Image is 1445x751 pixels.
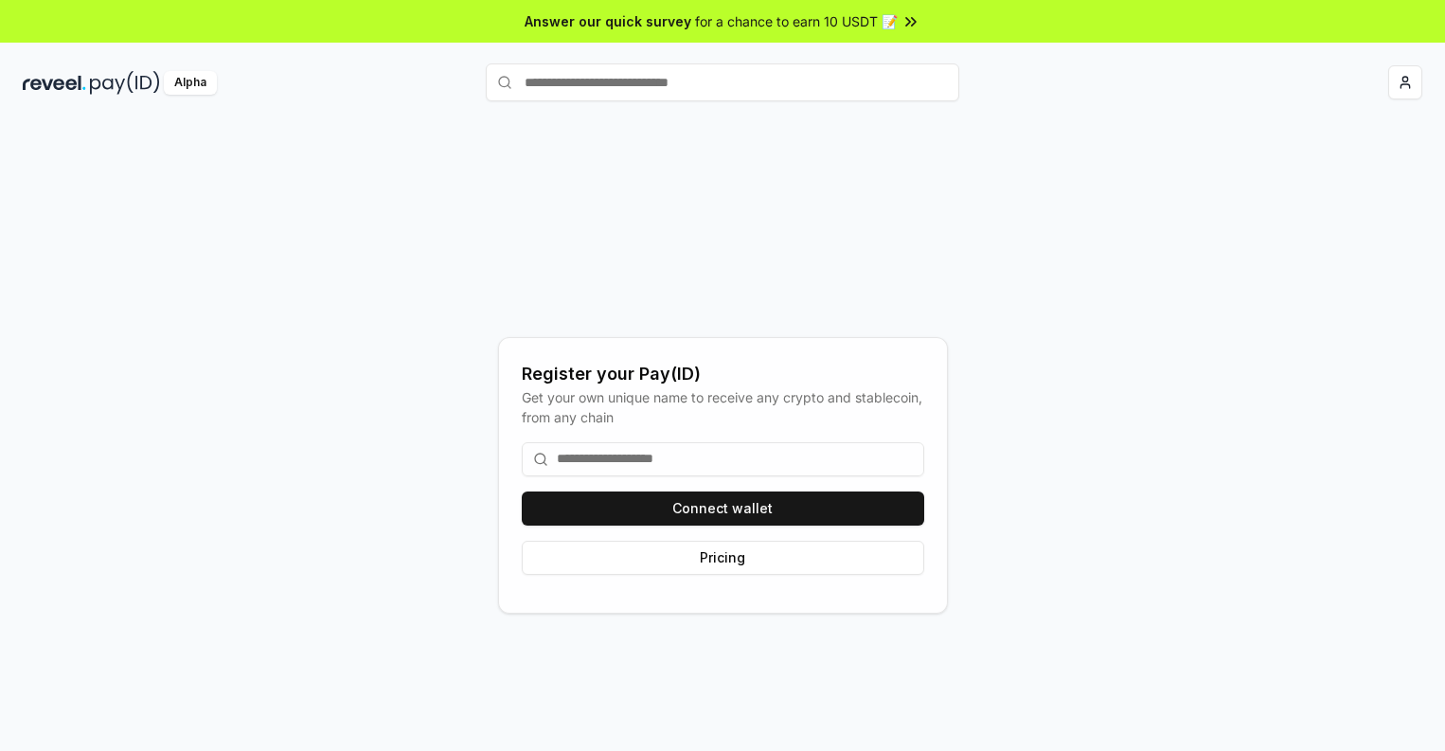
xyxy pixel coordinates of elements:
button: Pricing [522,541,924,575]
img: reveel_dark [23,71,86,95]
div: Get your own unique name to receive any crypto and stablecoin, from any chain [522,387,924,427]
img: pay_id [90,71,160,95]
div: Alpha [164,71,217,95]
span: for a chance to earn 10 USDT 📝 [695,11,898,31]
div: Register your Pay(ID) [522,361,924,387]
button: Connect wallet [522,492,924,526]
span: Answer our quick survey [525,11,691,31]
